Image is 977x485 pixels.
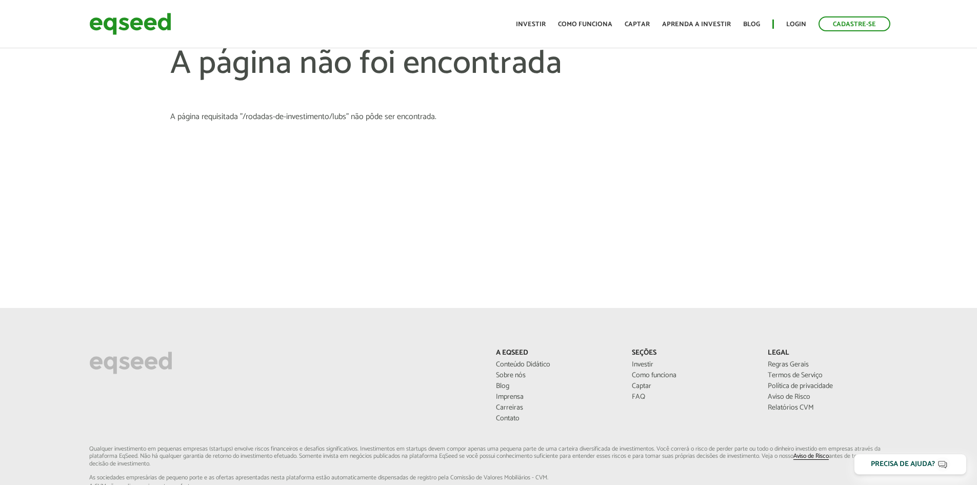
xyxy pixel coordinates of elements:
[768,383,888,390] a: Política de privacidade
[662,21,731,28] a: Aprenda a investir
[632,361,752,368] a: Investir
[768,349,888,358] p: Legal
[632,372,752,379] a: Como funciona
[496,361,616,368] a: Conteúdo Didático
[496,383,616,390] a: Blog
[89,10,171,37] img: EqSeed
[89,349,172,377] img: EqSeed Logo
[170,46,806,113] h1: A página não foi encontrada
[768,372,888,379] a: Termos de Serviço
[496,372,616,379] a: Sobre nós
[496,404,616,412] a: Carreiras
[496,394,616,401] a: Imprensa
[632,383,752,390] a: Captar
[632,394,752,401] a: FAQ
[743,21,760,28] a: Blog
[793,453,829,460] a: Aviso de Risco
[632,349,752,358] p: Seções
[516,21,546,28] a: Investir
[89,475,888,481] span: As sociedades empresárias de pequeno porte e as ofertas apresentadas nesta plataforma estão aut...
[819,16,890,31] a: Cadastre-se
[558,21,612,28] a: Como funciona
[170,113,806,121] section: A página requisitada "/rodadas-de-investimento/lubs" não pôde ser encontrada.
[768,361,888,368] a: Regras Gerais
[786,21,806,28] a: Login
[768,394,888,401] a: Aviso de Risco
[496,349,616,358] p: A EqSeed
[768,404,888,412] a: Relatórios CVM
[496,415,616,422] a: Contato
[625,21,650,28] a: Captar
